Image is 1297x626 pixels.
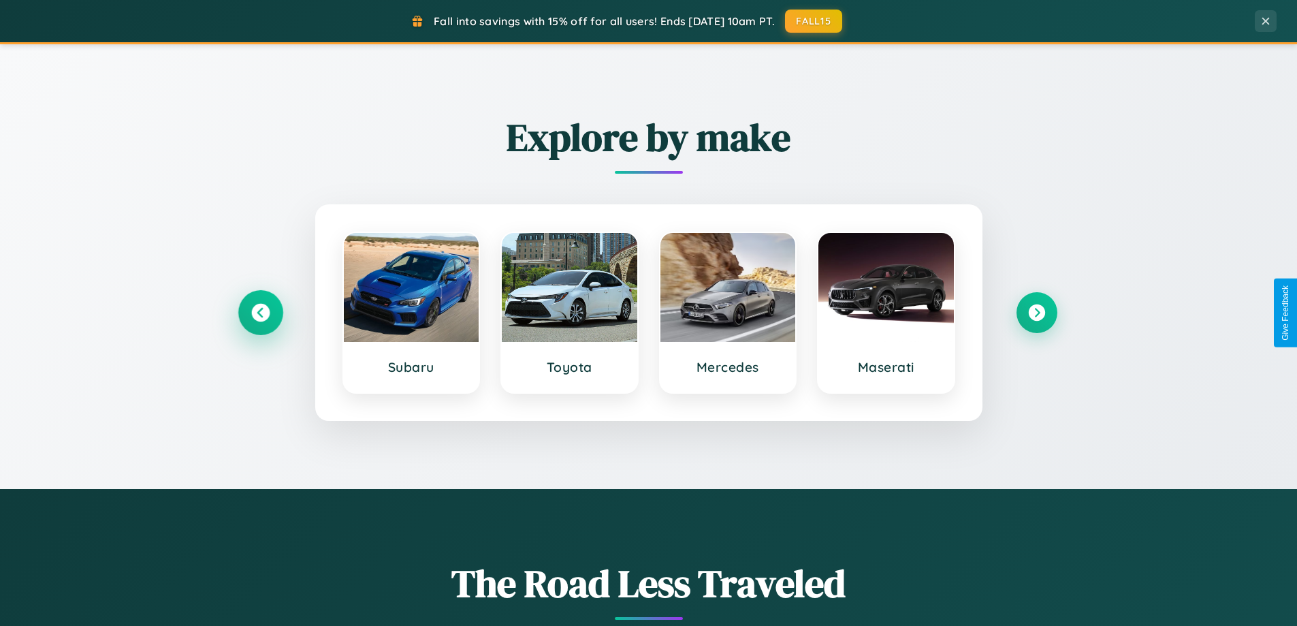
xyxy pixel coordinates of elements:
[1281,285,1290,341] div: Give Feedback
[785,10,842,33] button: FALL15
[674,359,782,375] h3: Mercedes
[515,359,624,375] h3: Toyota
[357,359,466,375] h3: Subaru
[832,359,940,375] h3: Maserati
[434,14,775,28] span: Fall into savings with 15% off for all users! Ends [DATE] 10am PT.
[240,111,1057,163] h2: Explore by make
[240,557,1057,610] h1: The Road Less Traveled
